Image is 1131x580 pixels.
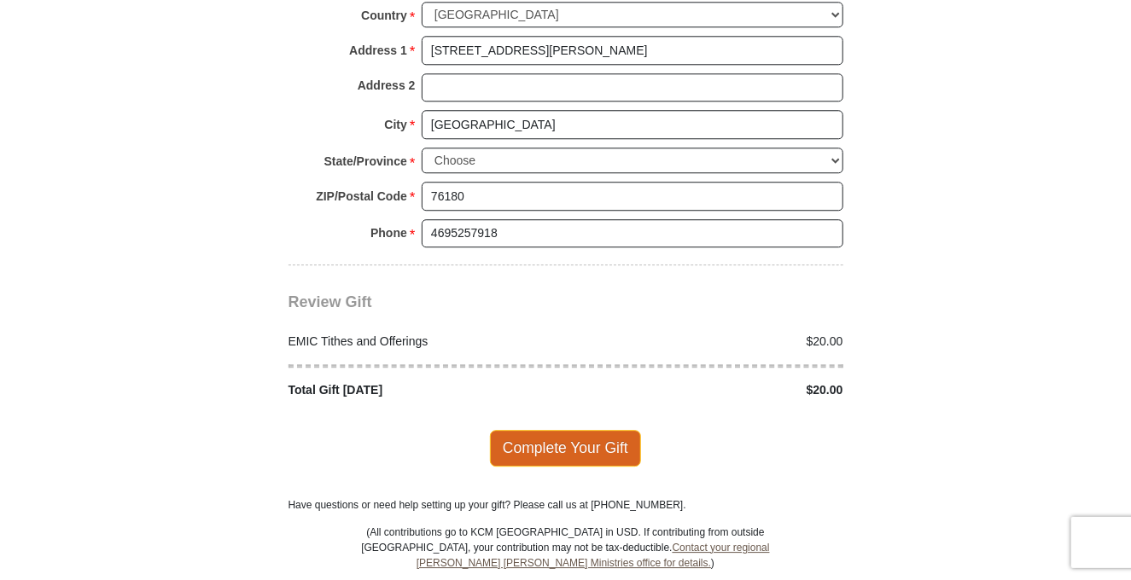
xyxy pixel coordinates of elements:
[349,38,407,62] strong: Address 1
[279,381,566,399] div: Total Gift [DATE]
[316,184,407,208] strong: ZIP/Postal Code
[566,381,853,399] div: $20.00
[566,333,853,351] div: $20.00
[324,149,407,173] strong: State/Province
[289,293,372,310] span: Review Gift
[384,113,406,136] strong: City
[370,221,407,245] strong: Phone
[417,542,770,569] a: Contact your regional [PERSON_NAME] [PERSON_NAME] Ministries office for details.
[358,73,416,97] strong: Address 2
[279,333,566,351] div: EMIC Tithes and Offerings
[490,430,641,466] span: Complete Your Gift
[289,497,843,513] p: Have questions or need help setting up your gift? Please call us at [PHONE_NUMBER].
[361,3,407,27] strong: Country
